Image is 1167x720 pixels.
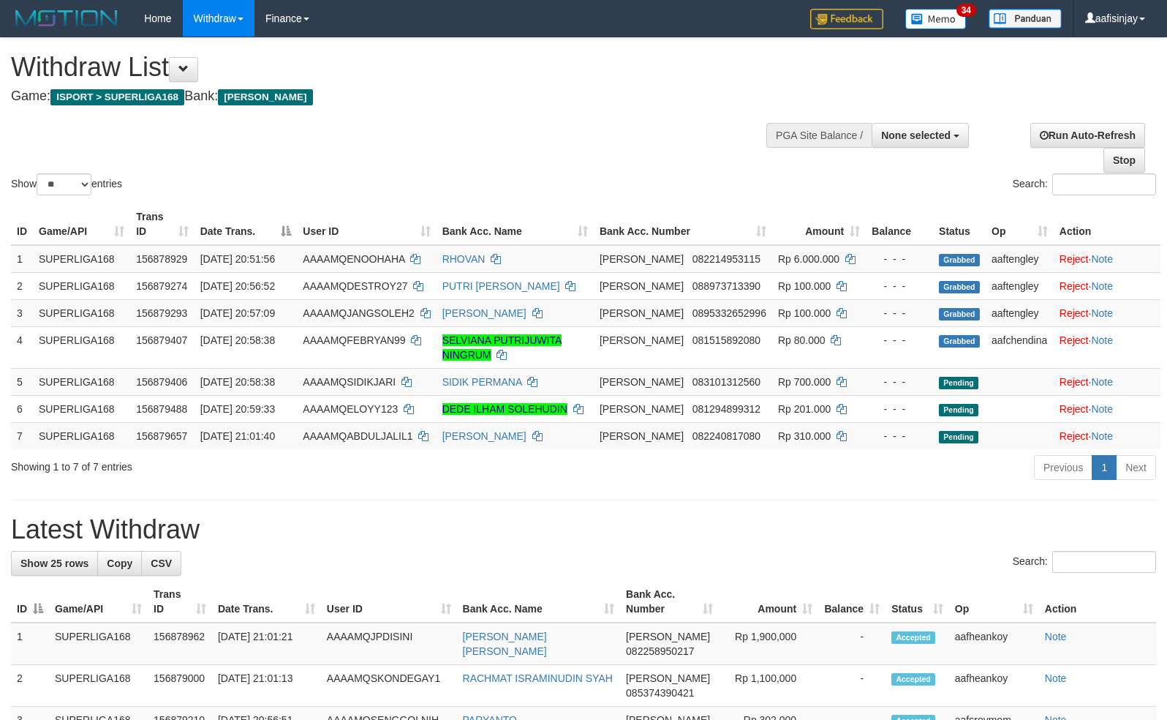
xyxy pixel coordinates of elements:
[11,7,122,29] img: MOTION_logo.png
[939,254,980,266] span: Grabbed
[939,281,980,293] span: Grabbed
[11,551,98,576] a: Show 25 rows
[303,430,412,442] span: AAAAMQABDULJALIL1
[11,299,33,326] td: 3
[1060,334,1089,346] a: Reject
[719,581,818,623] th: Amount: activate to sort column ascending
[692,253,760,265] span: Copy 082214953115 to clipboard
[600,334,684,346] span: [PERSON_NAME]
[872,279,927,293] div: - - -
[11,623,49,665] td: 1
[463,631,547,657] a: [PERSON_NAME] [PERSON_NAME]
[949,581,1039,623] th: Op: activate to sort column ascending
[818,665,885,707] td: -
[772,203,866,245] th: Amount: activate to sort column ascending
[11,272,33,299] td: 2
[33,326,130,368] td: SUPERLIGA168
[818,581,885,623] th: Balance: activate to sort column ascending
[11,665,49,707] td: 2
[956,4,976,17] span: 34
[986,272,1054,299] td: aaftengley
[1091,376,1113,388] a: Note
[97,551,142,576] a: Copy
[600,253,684,265] span: [PERSON_NAME]
[1052,551,1156,573] input: Search:
[33,395,130,422] td: SUPERLIGA168
[33,272,130,299] td: SUPERLIGA168
[200,403,275,415] span: [DATE] 20:59:33
[303,376,396,388] span: AAAAMQSIDIKJARI
[594,203,772,245] th: Bank Acc. Number: activate to sort column ascending
[986,245,1054,273] td: aaftengley
[463,672,613,684] a: RACHMAT ISRAMINUDIN SYAH
[1034,455,1092,480] a: Previous
[200,307,275,319] span: [DATE] 20:57:09
[872,429,927,443] div: - - -
[905,9,967,29] img: Button%20Memo.svg
[939,404,978,416] span: Pending
[11,245,33,273] td: 1
[136,334,187,346] span: 156879407
[442,334,562,361] a: SELVIANA PUTRIJUWITA NINGRUM
[303,253,404,265] span: AAAAMQENOOHAHA
[778,334,826,346] span: Rp 80.000
[872,123,969,148] button: None selected
[303,280,407,292] span: AAAAMQDESTROY27
[33,368,130,395] td: SUPERLIGA168
[872,333,927,348] div: - - -
[1039,581,1156,623] th: Action
[136,403,187,415] span: 156879488
[136,307,187,319] span: 156879293
[692,430,760,442] span: Copy 082240817080 to clipboard
[1116,455,1156,480] a: Next
[1054,326,1160,368] td: ·
[33,299,130,326] td: SUPERLIGA168
[303,307,415,319] span: AAAAMQJANGSOLEH2
[136,280,187,292] span: 156879274
[778,253,839,265] span: Rp 6.000.000
[778,307,831,319] span: Rp 100.000
[986,203,1054,245] th: Op: activate to sort column ascending
[212,623,321,665] td: [DATE] 21:01:21
[1045,631,1067,642] a: Note
[200,280,275,292] span: [DATE] 20:56:52
[872,375,927,389] div: - - -
[872,306,927,320] div: - - -
[11,53,763,82] h1: Withdraw List
[442,307,526,319] a: [PERSON_NAME]
[11,203,33,245] th: ID
[200,430,275,442] span: [DATE] 21:01:40
[1060,376,1089,388] a: Reject
[626,687,694,699] span: Copy 085374390421 to clipboard
[442,403,567,415] a: DEDE ILHAM SOLEHUDIN
[442,253,486,265] a: RHOVAN
[626,672,710,684] span: [PERSON_NAME]
[200,253,275,265] span: [DATE] 20:51:56
[778,376,831,388] span: Rp 700.000
[33,203,130,245] th: Game/API: activate to sort column ascending
[600,403,684,415] span: [PERSON_NAME]
[989,9,1062,29] img: panduan.png
[778,280,831,292] span: Rp 100.000
[818,623,885,665] td: -
[1091,403,1113,415] a: Note
[1054,203,1160,245] th: Action
[1060,403,1089,415] a: Reject
[49,581,148,623] th: Game/API: activate to sort column ascending
[1091,334,1113,346] a: Note
[719,623,818,665] td: Rp 1,900,000
[200,376,275,388] span: [DATE] 20:58:38
[600,376,684,388] span: [PERSON_NAME]
[148,581,212,623] th: Trans ID: activate to sort column ascending
[37,173,91,195] select: Showentries
[692,403,760,415] span: Copy 081294899312 to clipboard
[136,430,187,442] span: 156879657
[939,308,980,320] span: Grabbed
[692,280,760,292] span: Copy 088973713390 to clipboard
[891,673,935,686] span: Accepted
[11,454,475,474] div: Showing 1 to 7 of 7 entries
[1054,245,1160,273] td: ·
[1060,280,1089,292] a: Reject
[692,307,766,319] span: Copy 0895332652996 to clipboard
[933,203,986,245] th: Status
